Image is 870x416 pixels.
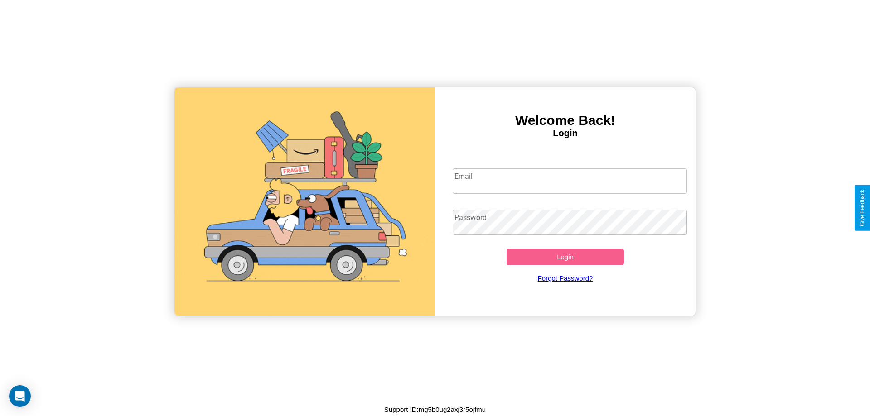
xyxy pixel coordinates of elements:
[384,403,486,416] p: Support ID: mg5b0ug2axj3r5ojfmu
[435,113,696,128] h3: Welcome Back!
[435,128,696,139] h4: Login
[507,249,624,265] button: Login
[9,385,31,407] div: Open Intercom Messenger
[448,265,683,291] a: Forgot Password?
[174,87,435,316] img: gif
[859,190,865,226] div: Give Feedback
